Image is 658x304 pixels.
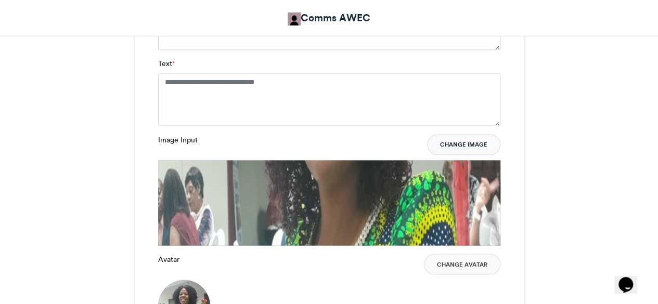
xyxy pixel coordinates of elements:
[158,134,198,145] label: Image Input
[288,10,370,25] a: Comms AWEC
[424,254,500,274] button: Change Avatar
[158,254,179,265] label: Avatar
[614,262,648,294] iframe: chat widget
[158,58,175,69] label: Text
[288,12,301,25] img: Comms AWEC
[427,134,500,155] button: Change Image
